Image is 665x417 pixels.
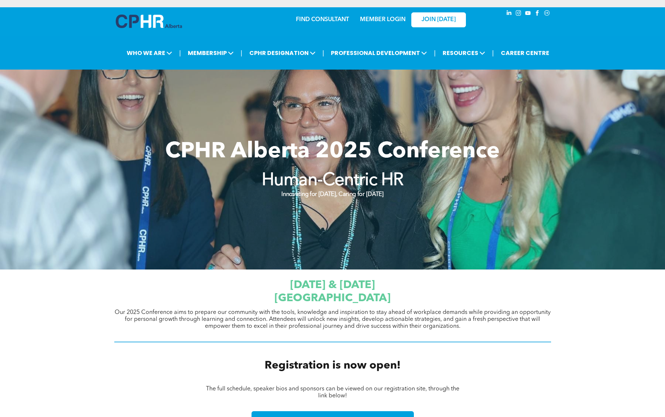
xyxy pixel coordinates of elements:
a: Social network [543,9,551,19]
li: | [434,46,436,60]
a: FIND CONSULTANT [296,17,349,23]
strong: Human-Centric HR [262,172,404,189]
a: MEMBER LOGIN [360,17,405,23]
a: CAREER CENTRE [499,46,551,60]
span: [DATE] & [DATE] [290,280,375,291]
span: JOIN [DATE] [421,16,456,23]
span: [GEOGRAPHIC_DATA] [274,293,391,304]
li: | [241,46,242,60]
a: JOIN [DATE] [411,12,466,27]
span: Registration is now open! [265,360,401,371]
li: | [179,46,181,60]
span: RESOURCES [440,46,487,60]
span: CPHR DESIGNATION [247,46,318,60]
span: WHO WE ARE [124,46,174,60]
span: PROFESSIONAL DEVELOPMENT [329,46,429,60]
span: MEMBERSHIP [186,46,236,60]
a: linkedin [505,9,513,19]
span: The full schedule, speaker bios and sponsors can be viewed on our registration site, through the ... [206,386,459,399]
span: CPHR Alberta 2025 Conference [165,141,500,163]
a: facebook [534,9,542,19]
span: Our 2025 Conference aims to prepare our community with the tools, knowledge and inspiration to st... [115,310,551,329]
strong: Innovating for [DATE], Caring for [DATE] [281,192,383,197]
a: instagram [515,9,523,19]
a: youtube [524,9,532,19]
img: A blue and white logo for cp alberta [116,15,182,28]
li: | [322,46,324,60]
li: | [492,46,494,60]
